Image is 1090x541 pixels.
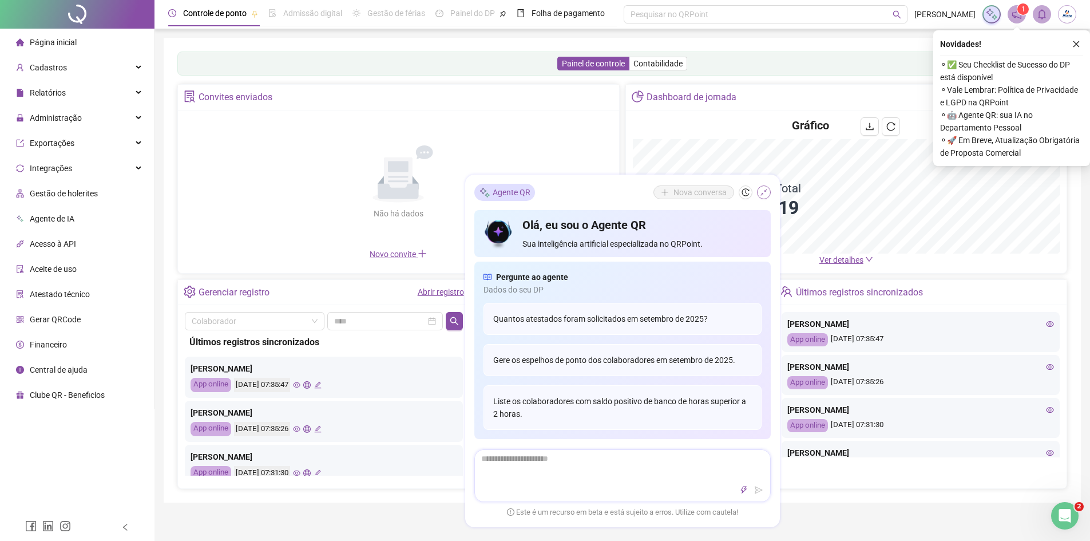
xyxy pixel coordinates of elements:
[1012,9,1022,19] span: notification
[16,64,24,72] span: user-add
[500,10,506,17] span: pushpin
[787,419,828,432] div: App online
[184,286,196,298] span: setting
[30,164,72,173] span: Integrações
[483,385,762,430] div: Liste os colaboradores com saldo positivo de banco de horas superior a 2 horas.
[740,486,748,494] span: thunderbolt
[483,283,762,296] span: Dados do seu DP
[1059,6,1076,23] img: 37134
[507,507,738,518] span: Este é um recurso em beta e está sujeito a erros. Utilize com cautela!
[314,469,322,477] span: edit
[787,333,828,346] div: App online
[479,186,490,198] img: sparkle-icon.fc2bf0ac1784a2077858766a79e2daf3.svg
[1075,502,1084,511] span: 2
[30,113,82,123] span: Administração
[435,9,443,17] span: dashboard
[121,523,129,531] span: left
[16,391,24,399] span: gift
[787,376,1054,389] div: [DATE] 07:35:26
[30,365,88,374] span: Central de ajuda
[16,114,24,122] span: lock
[1046,406,1054,414] span: eye
[191,378,231,392] div: App online
[346,207,451,220] div: Não há dados
[16,315,24,323] span: qrcode
[16,341,24,349] span: dollar
[16,240,24,248] span: api
[787,361,1054,373] div: [PERSON_NAME]
[293,381,300,389] span: eye
[293,469,300,477] span: eye
[1037,9,1047,19] span: bell
[352,9,360,17] span: sun
[752,483,766,497] button: send
[191,406,457,419] div: [PERSON_NAME]
[16,89,24,97] span: file
[940,58,1083,84] span: ⚬ ✅ Seu Checklist de Sucesso do DP está disponível
[450,9,495,18] span: Painel do DP
[819,255,863,264] span: Ver detalhes
[370,250,427,259] span: Novo convite
[30,189,98,198] span: Gestão de holerites
[251,10,258,17] span: pushpin
[303,425,311,433] span: global
[30,239,76,248] span: Acesso à API
[191,362,457,375] div: [PERSON_NAME]
[522,217,761,233] h4: Olá, eu sou o Agente QR
[16,189,24,198] span: apartment
[1046,449,1054,457] span: eye
[787,419,1054,432] div: [DATE] 07:31:30
[418,287,464,297] a: Abrir registro
[787,318,1054,330] div: [PERSON_NAME]
[1046,320,1054,328] span: eye
[483,303,762,335] div: Quantos atestados foram solicitados em setembro de 2025?
[189,335,458,349] div: Últimos registros sincronizados
[303,469,311,477] span: global
[418,249,427,258] span: plus
[16,366,24,374] span: info-circle
[30,88,66,97] span: Relatórios
[632,90,644,102] span: pie-chart
[30,290,90,299] span: Atestado técnico
[199,283,269,302] div: Gerenciar registro
[780,286,792,298] span: team
[886,122,895,131] span: reload
[865,255,873,263] span: down
[30,390,105,400] span: Clube QR - Beneficios
[893,10,901,19] span: search
[30,139,74,148] span: Exportações
[633,59,683,68] span: Contabilidade
[483,217,514,250] img: icon
[16,265,24,273] span: audit
[184,90,196,102] span: solution
[940,38,981,50] span: Novidades !
[234,422,290,436] div: [DATE] 07:35:26
[314,425,322,433] span: edit
[742,188,750,196] span: history
[1051,502,1079,530] iframe: Intercom live chat
[234,378,290,392] div: [DATE] 07:35:47
[940,84,1083,109] span: ⚬ Vale Lembrar: Política de Privacidade e LGPD na QRPoint
[16,38,24,46] span: home
[191,422,231,436] div: App online
[796,283,923,302] div: Últimos registros sincronizados
[787,447,1054,459] div: [PERSON_NAME]
[168,9,176,17] span: clock-circle
[191,466,231,480] div: App online
[1017,3,1029,15] sup: 1
[787,404,1054,416] div: [PERSON_NAME]
[25,520,37,532] span: facebook
[367,9,425,18] span: Gestão de férias
[16,164,24,172] span: sync
[30,315,81,324] span: Gerar QRCode
[30,340,67,349] span: Financeiro
[787,376,828,389] div: App online
[517,9,525,17] span: book
[760,188,768,196] span: shrink
[787,333,1054,346] div: [DATE] 07:35:47
[940,109,1083,134] span: ⚬ 🤖 Agente QR: sua IA no Departamento Pessoal
[268,9,276,17] span: file-done
[737,483,751,497] button: thunderbolt
[16,139,24,147] span: export
[985,8,998,21] img: sparkle-icon.fc2bf0ac1784a2077858766a79e2daf3.svg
